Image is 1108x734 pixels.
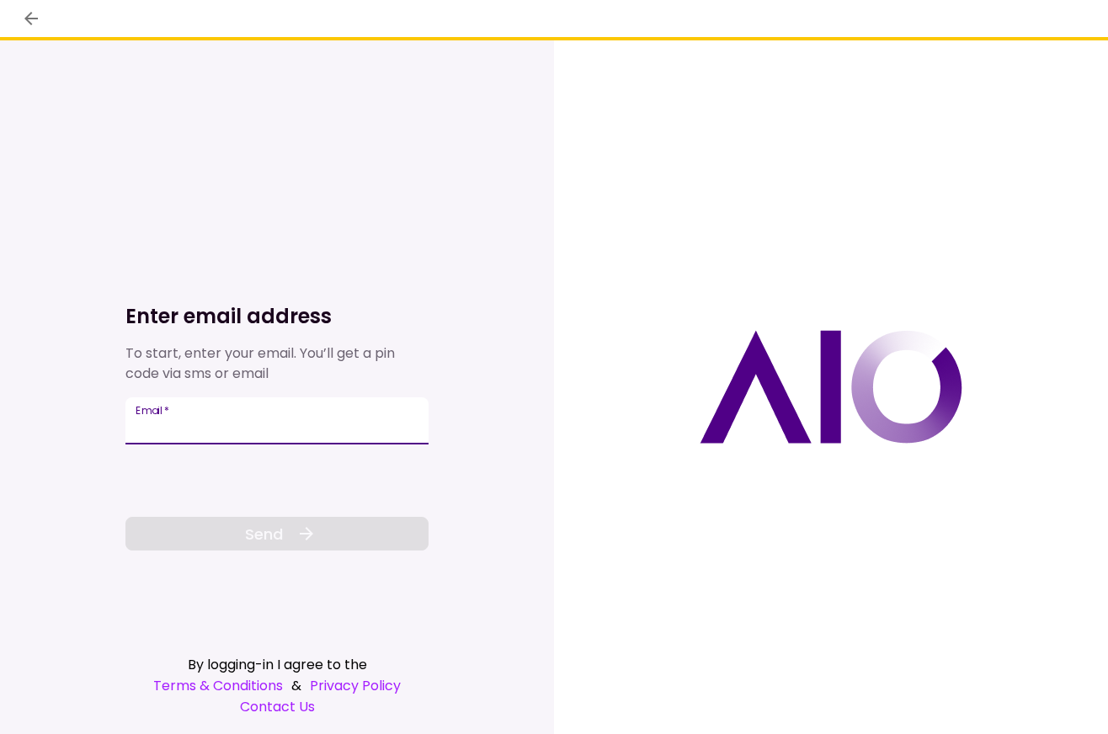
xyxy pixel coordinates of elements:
[17,4,45,33] button: back
[125,343,429,384] div: To start, enter your email. You’ll get a pin code via sms or email
[125,654,429,675] div: By logging-in I agree to the
[125,517,429,550] button: Send
[125,303,429,330] h1: Enter email address
[700,330,962,444] img: AIO logo
[245,523,283,545] span: Send
[310,675,401,696] a: Privacy Policy
[153,675,283,696] a: Terms & Conditions
[136,403,169,418] label: Email
[125,696,429,717] a: Contact Us
[125,675,429,696] div: &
